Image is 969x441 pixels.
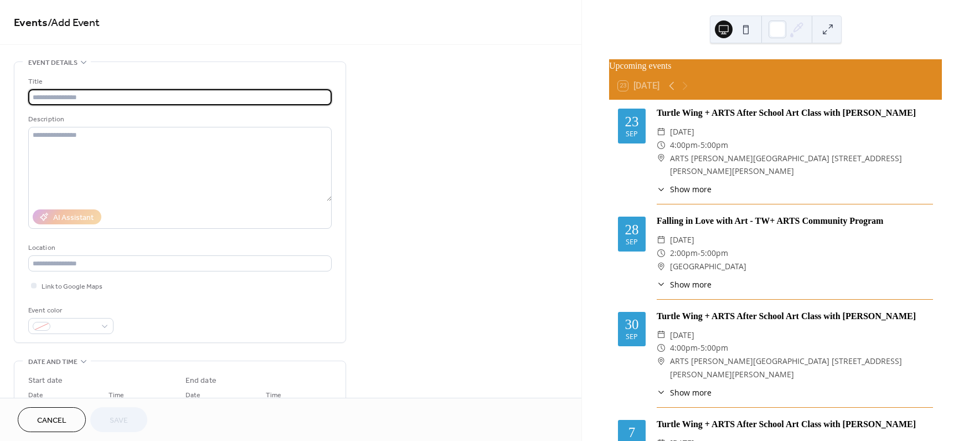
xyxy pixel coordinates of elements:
[109,389,124,401] span: Time
[37,415,66,427] span: Cancel
[657,387,712,398] button: ​Show more
[625,115,639,129] div: 23
[700,139,728,152] span: 5:00pm
[700,341,728,355] span: 5:00pm
[185,375,217,387] div: End date
[657,260,666,273] div: ​
[185,389,200,401] span: Date
[670,329,694,342] span: [DATE]
[657,233,666,247] div: ​
[670,387,712,398] span: Show more
[625,317,639,331] div: 30
[670,247,698,260] span: 2:00pm
[698,247,700,260] span: -
[670,260,746,273] span: [GEOGRAPHIC_DATA]
[28,242,329,254] div: Location
[657,183,712,195] button: ​Show more
[657,418,933,431] div: Turtle Wing + ARTS After School Art Class with [PERSON_NAME]
[28,57,78,69] span: Event details
[28,356,78,368] span: Date and time
[28,114,329,125] div: Description
[670,125,694,139] span: [DATE]
[48,12,100,34] span: / Add Event
[670,152,933,178] span: ARTS [PERSON_NAME][GEOGRAPHIC_DATA] [STREET_ADDRESS][PERSON_NAME][PERSON_NAME]
[626,334,638,341] div: Sep
[657,329,666,342] div: ​
[670,355,933,381] span: ARTS [PERSON_NAME][GEOGRAPHIC_DATA] [STREET_ADDRESS][PERSON_NAME][PERSON_NAME]
[628,425,636,439] div: 7
[42,281,102,293] span: Link to Google Maps
[698,341,700,355] span: -
[698,139,700,152] span: -
[657,125,666,139] div: ​
[18,407,86,432] button: Cancel
[670,233,694,247] span: [DATE]
[670,341,698,355] span: 4:00pm
[657,355,666,368] div: ​
[670,183,712,195] span: Show more
[657,310,933,323] div: Turtle Wing + ARTS After School Art Class with [PERSON_NAME]
[28,389,43,401] span: Date
[625,223,639,237] div: 28
[700,247,728,260] span: 5:00pm
[609,59,942,73] div: Upcoming events
[657,279,666,290] div: ​
[670,139,698,152] span: 4:00pm
[657,341,666,355] div: ​
[626,239,638,246] div: Sep
[670,279,712,290] span: Show more
[657,183,666,195] div: ​
[657,152,666,165] div: ​
[657,387,666,398] div: ​
[657,139,666,152] div: ​
[28,76,329,88] div: Title
[657,279,712,290] button: ​Show more
[266,389,281,401] span: Time
[657,214,933,228] div: Falling in Love with Art - TW+ ARTS Community Program
[28,305,111,316] div: Event color
[28,375,63,387] div: Start date
[14,12,48,34] a: Events
[657,247,666,260] div: ​
[626,131,638,138] div: Sep
[657,106,933,120] div: Turtle Wing + ARTS After School Art Class with [PERSON_NAME]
